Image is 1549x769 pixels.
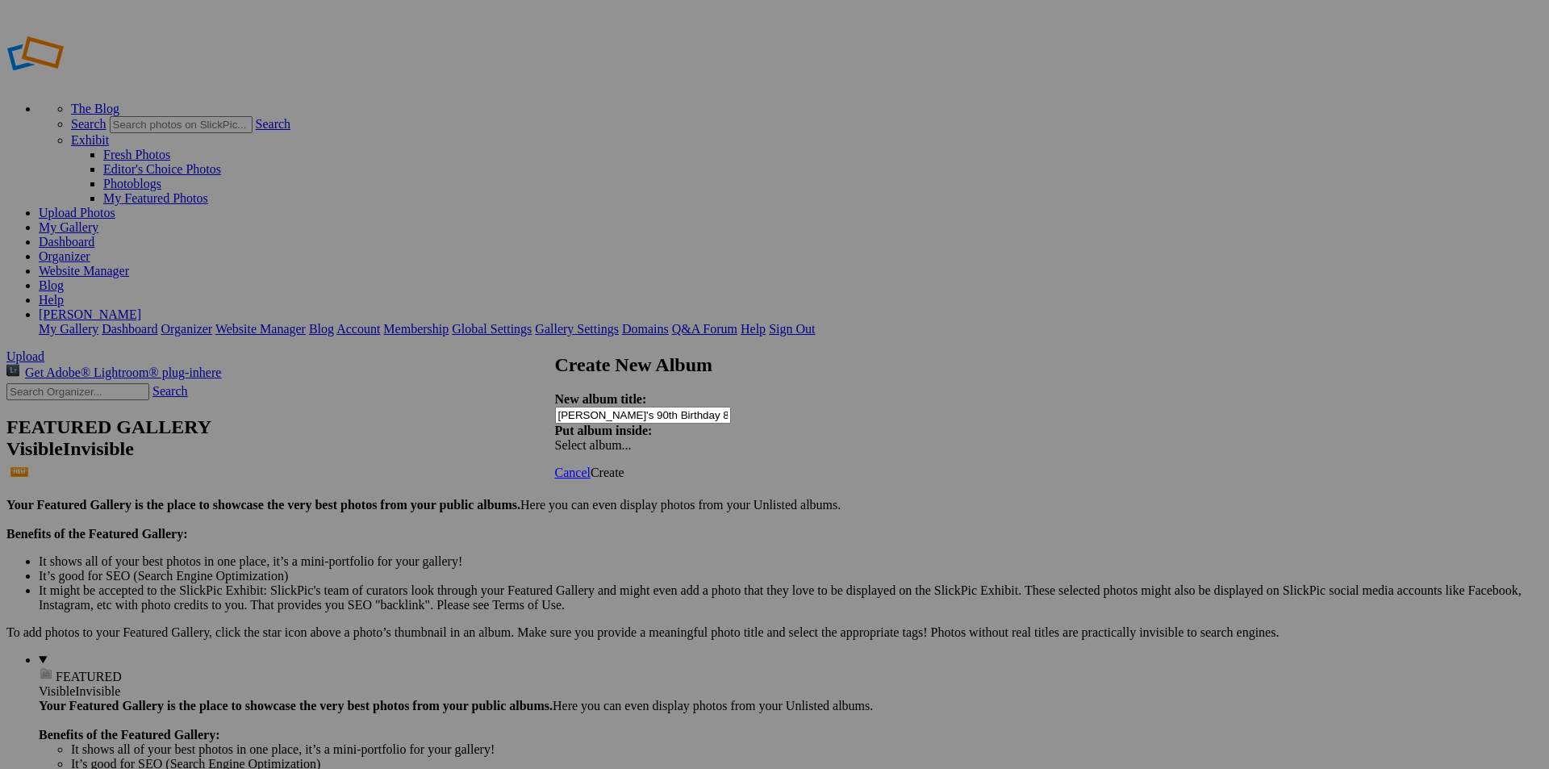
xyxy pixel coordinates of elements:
[555,438,632,452] span: Select album...
[555,392,647,406] strong: New album title:
[555,466,591,479] a: Cancel
[555,354,983,376] h2: Create New Album
[555,424,653,437] strong: Put album inside:
[591,466,624,479] span: Create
